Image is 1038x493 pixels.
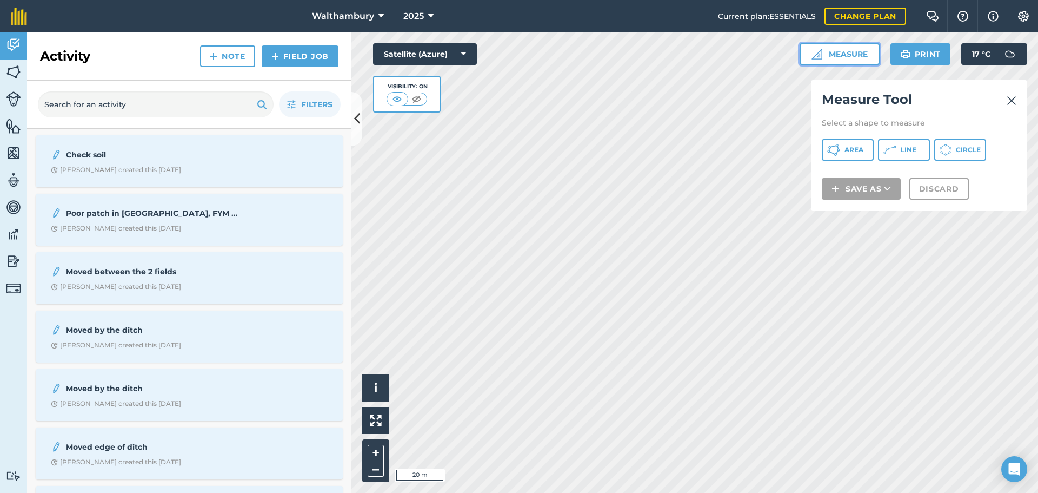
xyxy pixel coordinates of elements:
strong: Moved edge of ditch [66,441,237,453]
img: Clock with arrow pointing clockwise [51,342,58,349]
img: Ruler icon [811,49,822,60]
img: svg+xml;base64,PD94bWwgdmVyc2lvbj0iMS4wIiBlbmNvZGluZz0idXRmLTgiPz4KPCEtLSBHZW5lcmF0b3I6IEFkb2JlIE... [51,441,62,453]
img: svg+xml;base64,PD94bWwgdmVyc2lvbj0iMS4wIiBlbmNvZGluZz0idXRmLTgiPz4KPCEtLSBHZW5lcmF0b3I6IEFkb2JlIE... [999,43,1021,65]
div: Open Intercom Messenger [1001,456,1027,482]
div: [PERSON_NAME] created this [DATE] [51,458,181,466]
h2: Measure Tool [822,91,1016,113]
img: A cog icon [1017,11,1030,22]
div: [PERSON_NAME] created this [DATE] [51,282,181,291]
button: Satellite (Azure) [373,43,477,65]
button: Filters [279,91,341,117]
strong: Moved between the 2 fields [66,266,237,278]
button: Print [890,43,951,65]
img: svg+xml;base64,PHN2ZyB4bWxucz0iaHR0cDovL3d3dy53My5vcmcvMjAwMC9zdmciIHdpZHRoPSI1NiIgaGVpZ2h0PSI2MC... [6,118,21,134]
img: Clock with arrow pointing clockwise [51,400,58,407]
img: svg+xml;base64,PHN2ZyB4bWxucz0iaHR0cDovL3d3dy53My5vcmcvMjAwMC9zdmciIHdpZHRoPSIxNyIgaGVpZ2h0PSIxNy... [988,10,999,23]
strong: Moved by the ditch [66,383,237,395]
img: svg+xml;base64,PHN2ZyB4bWxucz0iaHR0cDovL3d3dy53My5vcmcvMjAwMC9zdmciIHdpZHRoPSI1NiIgaGVpZ2h0PSI2MC... [6,145,21,161]
div: [PERSON_NAME] created this [DATE] [51,399,181,408]
a: Change plan [824,8,906,25]
button: Circle [934,139,986,161]
img: svg+xml;base64,PD94bWwgdmVyc2lvbj0iMS4wIiBlbmNvZGluZz0idXRmLTgiPz4KPCEtLSBHZW5lcmF0b3I6IEFkb2JlIE... [51,265,62,278]
button: i [362,374,389,402]
img: svg+xml;base64,PHN2ZyB4bWxucz0iaHR0cDovL3d3dy53My5vcmcvMjAwMC9zdmciIHdpZHRoPSIxOSIgaGVpZ2h0PSIyNC... [257,98,267,111]
img: svg+xml;base64,PHN2ZyB4bWxucz0iaHR0cDovL3d3dy53My5vcmcvMjAwMC9zdmciIHdpZHRoPSI1MCIgaGVpZ2h0PSI0MC... [410,94,423,104]
a: Moved edge of ditchClock with arrow pointing clockwise[PERSON_NAME] created this [DATE] [42,434,336,473]
img: svg+xml;base64,PD94bWwgdmVyc2lvbj0iMS4wIiBlbmNvZGluZz0idXRmLTgiPz4KPCEtLSBHZW5lcmF0b3I6IEFkb2JlIE... [51,382,62,395]
span: i [374,381,377,395]
img: svg+xml;base64,PD94bWwgdmVyc2lvbj0iMS4wIiBlbmNvZGluZz0idXRmLTgiPz4KPCEtLSBHZW5lcmF0b3I6IEFkb2JlIE... [6,281,21,296]
img: svg+xml;base64,PD94bWwgdmVyc2lvbj0iMS4wIiBlbmNvZGluZz0idXRmLTgiPz4KPCEtLSBHZW5lcmF0b3I6IEFkb2JlIE... [6,471,21,481]
img: Clock with arrow pointing clockwise [51,284,58,291]
strong: Poor patch in [GEOGRAPHIC_DATA], FYM max [66,207,237,219]
img: svg+xml;base64,PD94bWwgdmVyc2lvbj0iMS4wIiBlbmNvZGluZz0idXRmLTgiPz4KPCEtLSBHZW5lcmF0b3I6IEFkb2JlIE... [6,172,21,188]
img: svg+xml;base64,PD94bWwgdmVyc2lvbj0iMS4wIiBlbmNvZGluZz0idXRmLTgiPz4KPCEtLSBHZW5lcmF0b3I6IEFkb2JlIE... [6,37,21,53]
img: A question mark icon [956,11,969,22]
img: svg+xml;base64,PHN2ZyB4bWxucz0iaHR0cDovL3d3dy53My5vcmcvMjAwMC9zdmciIHdpZHRoPSIxNCIgaGVpZ2h0PSIyNC... [831,182,839,195]
div: [PERSON_NAME] created this [DATE] [51,341,181,350]
button: Area [822,139,874,161]
img: Two speech bubbles overlapping with the left bubble in the forefront [926,11,939,22]
img: Four arrows, one pointing top left, one top right, one bottom right and the last bottom left [370,415,382,426]
span: 2025 [403,10,424,23]
span: Area [844,146,863,154]
button: Discard [909,178,969,200]
span: Filters [301,98,332,110]
img: svg+xml;base64,PHN2ZyB4bWxucz0iaHR0cDovL3d3dy53My5vcmcvMjAwMC9zdmciIHdpZHRoPSIyMiIgaGVpZ2h0PSIzMC... [1007,94,1016,107]
a: Moved between the 2 fieldsClock with arrow pointing clockwise[PERSON_NAME] created this [DATE] [42,259,336,298]
button: Line [878,139,930,161]
span: 17 ° C [972,43,990,65]
strong: Check soil [66,149,237,161]
img: svg+xml;base64,PHN2ZyB4bWxucz0iaHR0cDovL3d3dy53My5vcmcvMjAwMC9zdmciIHdpZHRoPSI1NiIgaGVpZ2h0PSI2MC... [6,64,21,80]
img: Clock with arrow pointing clockwise [51,459,58,466]
a: Check soilClock with arrow pointing clockwise[PERSON_NAME] created this [DATE] [42,142,336,181]
img: svg+xml;base64,PD94bWwgdmVyc2lvbj0iMS4wIiBlbmNvZGluZz0idXRmLTgiPz4KPCEtLSBHZW5lcmF0b3I6IEFkb2JlIE... [6,199,21,215]
a: Moved by the ditchClock with arrow pointing clockwise[PERSON_NAME] created this [DATE] [42,376,336,415]
img: svg+xml;base64,PHN2ZyB4bWxucz0iaHR0cDovL3d3dy53My5vcmcvMjAwMC9zdmciIHdpZHRoPSIxNCIgaGVpZ2h0PSIyNC... [271,50,279,63]
button: – [368,461,384,477]
img: svg+xml;base64,PD94bWwgdmVyc2lvbj0iMS4wIiBlbmNvZGluZz0idXRmLTgiPz4KPCEtLSBHZW5lcmF0b3I6IEFkb2JlIE... [51,207,62,220]
img: Clock with arrow pointing clockwise [51,225,58,232]
span: Walthambury [312,10,374,23]
a: Field Job [262,45,338,67]
p: Select a shape to measure [822,117,1016,128]
input: Search for an activity [38,91,274,117]
span: Current plan : ESSENTIALS [718,10,816,22]
button: Save as [822,178,901,200]
img: svg+xml;base64,PD94bWwgdmVyc2lvbj0iMS4wIiBlbmNvZGluZz0idXRmLTgiPz4KPCEtLSBHZW5lcmF0b3I6IEFkb2JlIE... [51,324,62,337]
strong: Moved by the ditch [66,324,237,336]
button: 17 °C [961,43,1027,65]
span: Circle [956,146,981,154]
div: Visibility: On [387,82,428,91]
button: Measure [800,43,880,65]
a: Poor patch in [GEOGRAPHIC_DATA], FYM maxClock with arrow pointing clockwise[PERSON_NAME] created ... [42,200,336,239]
a: Note [200,45,255,67]
h2: Activity [40,48,90,65]
img: svg+xml;base64,PHN2ZyB4bWxucz0iaHR0cDovL3d3dy53My5vcmcvMjAwMC9zdmciIHdpZHRoPSI1MCIgaGVpZ2h0PSI0MC... [390,94,404,104]
img: fieldmargin Logo [11,8,27,25]
a: Moved by the ditchClock with arrow pointing clockwise[PERSON_NAME] created this [DATE] [42,317,336,356]
img: svg+xml;base64,PHN2ZyB4bWxucz0iaHR0cDovL3d3dy53My5vcmcvMjAwMC9zdmciIHdpZHRoPSIxOSIgaGVpZ2h0PSIyNC... [900,48,910,61]
img: svg+xml;base64,PD94bWwgdmVyc2lvbj0iMS4wIiBlbmNvZGluZz0idXRmLTgiPz4KPCEtLSBHZW5lcmF0b3I6IEFkb2JlIE... [6,226,21,242]
button: + [368,445,384,461]
div: [PERSON_NAME] created this [DATE] [51,224,181,233]
img: svg+xml;base64,PD94bWwgdmVyc2lvbj0iMS4wIiBlbmNvZGluZz0idXRmLTgiPz4KPCEtLSBHZW5lcmF0b3I6IEFkb2JlIE... [51,148,62,161]
span: Line [901,146,916,154]
img: svg+xml;base64,PHN2ZyB4bWxucz0iaHR0cDovL3d3dy53My5vcmcvMjAwMC9zdmciIHdpZHRoPSIxNCIgaGVpZ2h0PSIyNC... [210,50,217,63]
img: svg+xml;base64,PD94bWwgdmVyc2lvbj0iMS4wIiBlbmNvZGluZz0idXRmLTgiPz4KPCEtLSBHZW5lcmF0b3I6IEFkb2JlIE... [6,253,21,269]
img: Clock with arrow pointing clockwise [51,167,58,174]
img: svg+xml;base64,PD94bWwgdmVyc2lvbj0iMS4wIiBlbmNvZGluZz0idXRmLTgiPz4KPCEtLSBHZW5lcmF0b3I6IEFkb2JlIE... [6,91,21,107]
div: [PERSON_NAME] created this [DATE] [51,166,181,174]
